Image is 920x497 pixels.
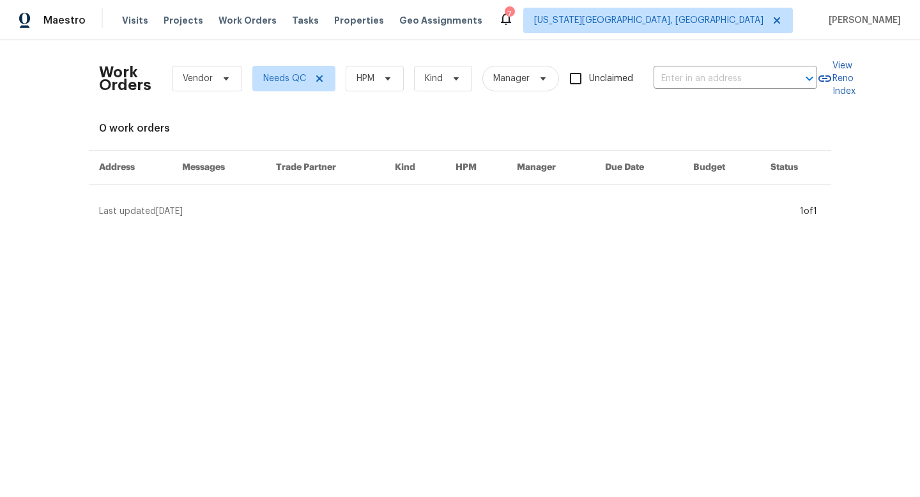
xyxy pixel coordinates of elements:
span: [PERSON_NAME] [824,14,901,27]
span: Work Orders [218,14,277,27]
div: 0 work orders [99,122,821,135]
span: Manager [493,72,530,85]
th: Due Date [595,151,683,185]
th: Messages [172,151,266,185]
th: Trade Partner [266,151,385,185]
span: Kind [425,72,443,85]
span: Visits [122,14,148,27]
th: HPM [445,151,507,185]
div: Last updated [99,205,796,218]
input: Enter in an address [654,69,781,89]
span: Properties [334,14,384,27]
h2: Work Orders [99,66,151,91]
span: HPM [356,72,374,85]
span: [US_STATE][GEOGRAPHIC_DATA], [GEOGRAPHIC_DATA] [534,14,763,27]
button: Open [801,70,818,88]
th: Kind [385,151,445,185]
th: Budget [683,151,760,185]
th: Address [89,151,172,185]
th: Status [760,151,831,185]
span: Maestro [43,14,86,27]
th: Manager [507,151,595,185]
span: Vendor [183,72,213,85]
div: 7 [505,8,514,20]
span: Unclaimed [589,72,633,86]
span: Projects [164,14,203,27]
span: [DATE] [156,207,183,216]
span: Tasks [292,16,319,25]
span: Geo Assignments [399,14,482,27]
a: View Reno Index [817,59,855,98]
div: 1 of 1 [800,205,817,218]
span: Needs QC [263,72,306,85]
